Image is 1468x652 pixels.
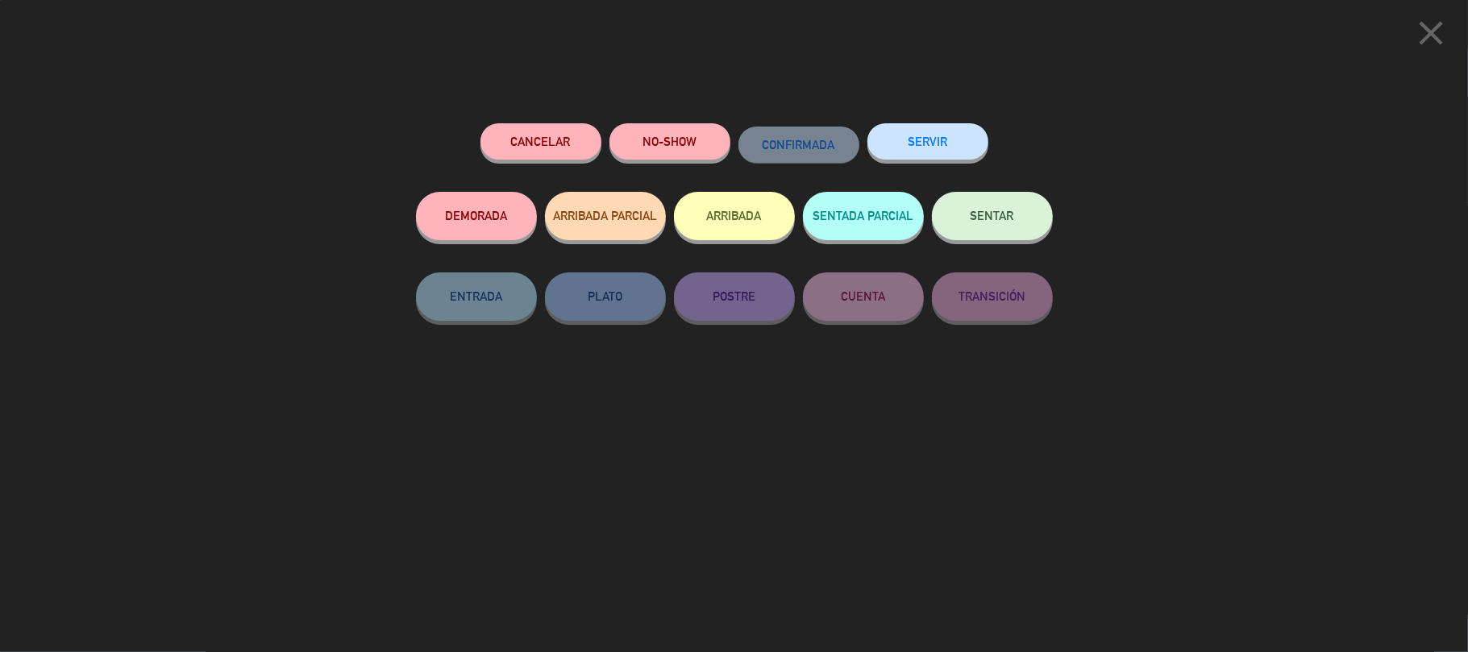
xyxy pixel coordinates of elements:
[1411,13,1451,53] i: close
[971,209,1014,222] span: SENTAR
[738,127,859,163] button: CONFIRMADA
[416,192,537,240] button: DEMORADA
[867,123,988,160] button: SERVIR
[1406,12,1456,60] button: close
[932,192,1053,240] button: SENTAR
[763,138,835,152] span: CONFIRMADA
[674,192,795,240] button: ARRIBADA
[553,209,657,222] span: ARRIBADA PARCIAL
[480,123,601,160] button: Cancelar
[545,192,666,240] button: ARRIBADA PARCIAL
[674,272,795,321] button: POSTRE
[416,272,537,321] button: ENTRADA
[545,272,666,321] button: PLATO
[932,272,1053,321] button: TRANSICIÓN
[609,123,730,160] button: NO-SHOW
[803,272,924,321] button: CUENTA
[803,192,924,240] button: SENTADA PARCIAL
